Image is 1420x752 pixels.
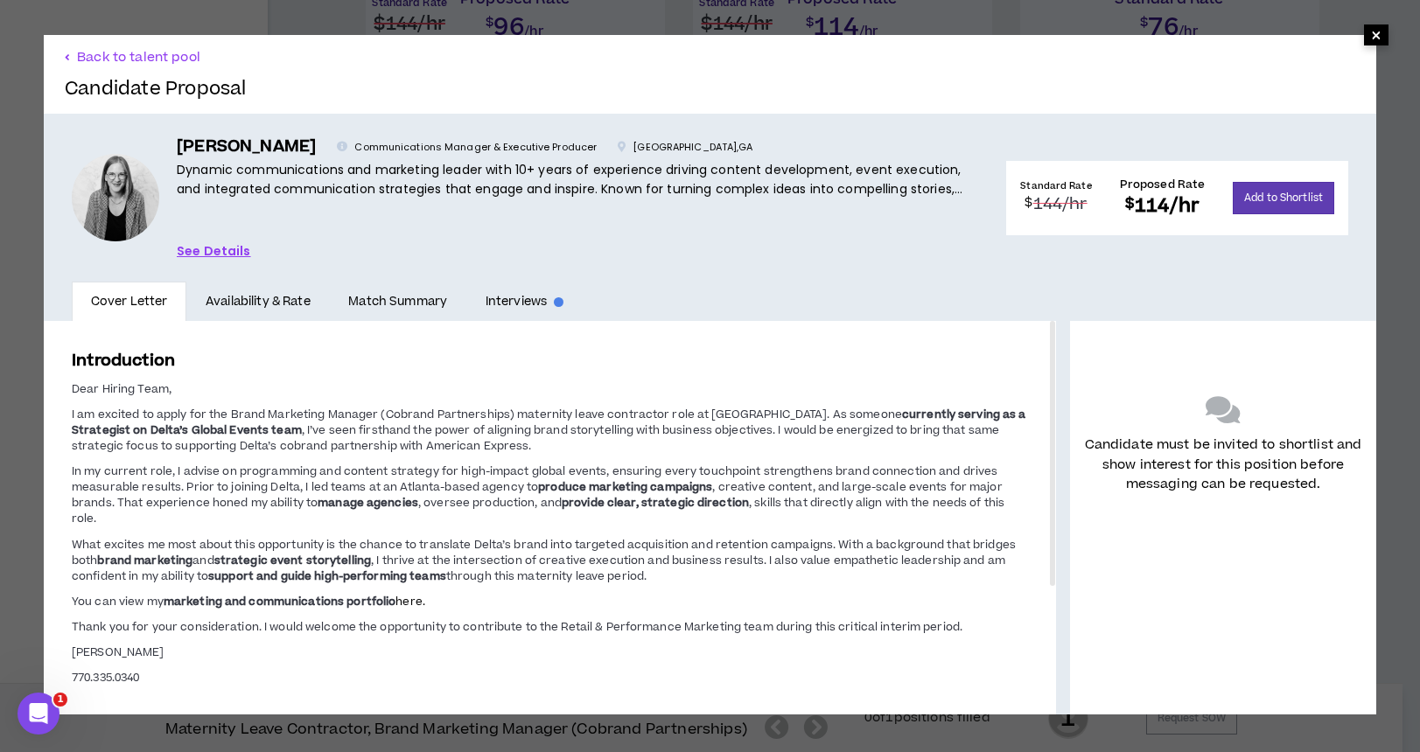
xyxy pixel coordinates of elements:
[1033,192,1088,216] span: 144 /hr
[1025,194,1032,212] sup: $
[97,553,192,568] strong: brand marketing
[72,495,1004,526] span: , skills that directly align with the needs of this role.
[65,49,200,66] button: Back to talent pool
[538,479,712,495] strong: produce marketing campaigns
[72,154,159,241] div: Mallory B.
[618,140,752,156] p: [GEOGRAPHIC_DATA] , GA
[186,282,329,322] a: Availability & Rate
[72,282,186,322] a: Cover Letter
[1125,193,1135,214] sup: $
[72,644,164,660] span: [PERSON_NAME]
[337,140,597,156] p: Communications Manager & Executive Producer
[53,693,67,707] span: 1
[72,594,164,609] span: You can view my
[1371,24,1382,45] span: ×
[177,160,978,199] p: Dynamic communications and marketing leader with 10+ years of experience driving content developm...
[208,568,446,584] strong: support and guide high-performing teams
[72,463,997,495] span: In my current role, I advise on programming and content strategy for high-impact global events, e...
[164,594,396,609] strong: marketing and communications portfolio
[395,594,425,609] a: here.
[72,479,1003,511] span: , creative content, and large-scale events for major brands. That experience honed my ability to
[1084,435,1362,494] p: Candidate must be invited to shortlist and show interest for this position before messaging can b...
[17,693,59,735] iframe: Intercom live chat
[1120,192,1206,219] h2: 114 /hr
[72,619,962,635] span: Thank you for your consideration. I would welcome the opportunity to contribute to the Retail & P...
[466,282,583,322] a: Interviews
[1020,179,1091,192] h4: Standard Rate
[192,553,213,568] span: and
[72,670,139,686] span: 770.335.0340
[72,349,1028,373] h3: Introduction
[177,135,316,160] h5: [PERSON_NAME]
[330,282,466,322] a: Match Summary
[1233,182,1334,214] button: Add to Shortlist
[1120,177,1206,192] h4: Proposed Rate
[72,407,902,422] span: I am excited to apply for the Brand Marketing Manager (Cobrand Partnerships) maternity leave cont...
[72,381,171,397] span: Dear Hiring Team,
[446,568,647,584] span: through this maternity leave period.
[562,495,749,511] strong: provide clear, strategic direction
[65,79,247,100] h2: Candidate Proposal
[177,241,251,261] a: See Details
[214,553,371,568] strong: strategic event storytelling
[72,422,999,454] span: , I’ve seen firsthand the power of aligning brand storytelling with business objectives. I would ...
[318,495,418,511] strong: manage agencies
[418,495,562,511] span: , oversee production, and
[72,407,1026,438] strong: currently serving as a Strategist on Delta’s Global Events team
[72,537,1016,568] span: What excites me most about this opportunity is the chance to translate Delta’s brand into targete...
[72,553,1005,584] span: , I thrive at the intersection of creative execution and business results. I also value empatheti...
